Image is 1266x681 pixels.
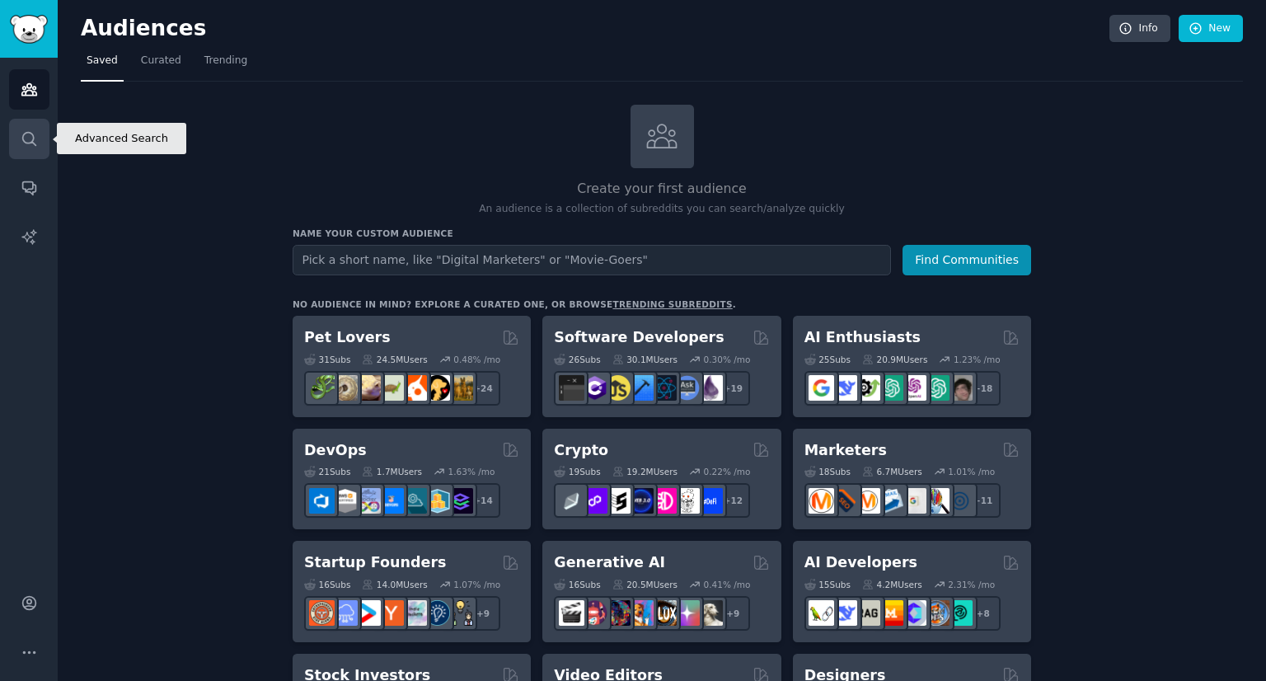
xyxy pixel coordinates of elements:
[199,48,253,82] a: Trending
[612,579,678,590] div: 20.5M Users
[862,354,927,365] div: 20.9M Users
[448,375,473,401] img: dogbreed
[715,596,750,631] div: + 9
[651,488,677,514] img: defiblockchain
[453,579,500,590] div: 1.07 % /mo
[559,375,584,401] img: software
[293,245,891,275] input: Pick a short name, like "Digital Marketers" or "Movie-Goers"
[87,54,118,68] span: Saved
[424,600,450,626] img: Entrepreneurship
[355,375,381,401] img: leopardgeckos
[362,579,427,590] div: 14.0M Users
[293,202,1031,217] p: An audience is a collection of subreddits you can search/analyze quickly
[141,54,181,68] span: Curated
[466,596,500,631] div: + 9
[559,600,584,626] img: aivideo
[878,488,903,514] img: Emailmarketing
[628,375,654,401] img: iOSProgramming
[559,488,584,514] img: ethfinance
[612,354,678,365] div: 30.1M Users
[804,552,917,573] h2: AI Developers
[966,596,1001,631] div: + 8
[804,579,851,590] div: 15 Sub s
[704,579,751,590] div: 0.41 % /mo
[605,375,631,401] img: learnjavascript
[204,54,247,68] span: Trending
[554,440,608,461] h2: Crypto
[948,579,995,590] div: 2.31 % /mo
[554,354,600,365] div: 26 Sub s
[878,375,903,401] img: chatgpt_promptDesign
[966,371,1001,406] div: + 18
[832,375,857,401] img: DeepSeek
[10,15,48,44] img: GummySearch logo
[81,16,1109,42] h2: Audiences
[674,488,700,514] img: CryptoNews
[855,375,880,401] img: AItoolsCatalog
[378,375,404,401] img: turtle
[704,466,751,477] div: 0.22 % /mo
[804,327,921,348] h2: AI Enthusiasts
[674,600,700,626] img: starryai
[954,354,1001,365] div: 1.23 % /mo
[309,375,335,401] img: herpetology
[304,354,350,365] div: 31 Sub s
[293,179,1031,200] h2: Create your first audience
[293,228,1031,239] h3: Name your custom audience
[903,245,1031,275] button: Find Communities
[304,552,446,573] h2: Startup Founders
[309,488,335,514] img: azuredevops
[362,466,422,477] div: 1.7M Users
[448,600,473,626] img: growmybusiness
[947,375,973,401] img: ArtificalIntelligence
[332,488,358,514] img: AWS_Certified_Experts
[293,298,736,310] div: No audience in mind? Explore a curated one, or browse .
[355,600,381,626] img: startup
[715,371,750,406] div: + 19
[332,375,358,401] img: ballpython
[453,354,500,365] div: 0.48 % /mo
[804,440,887,461] h2: Marketers
[704,354,751,365] div: 0.30 % /mo
[832,600,857,626] img: DeepSeek
[628,600,654,626] img: sdforall
[304,466,350,477] div: 21 Sub s
[304,579,350,590] div: 16 Sub s
[804,354,851,365] div: 25 Sub s
[355,488,381,514] img: Docker_DevOps
[697,600,723,626] img: DreamBooth
[804,466,851,477] div: 18 Sub s
[809,375,834,401] img: GoogleGeminiAI
[948,466,995,477] div: 1.01 % /mo
[924,600,949,626] img: llmops
[582,600,607,626] img: dalle2
[651,600,677,626] img: FluxAI
[966,483,1001,518] div: + 11
[855,488,880,514] img: AskMarketing
[715,483,750,518] div: + 12
[401,488,427,514] img: platformengineering
[612,299,732,309] a: trending subreddits
[947,488,973,514] img: OnlineMarketing
[448,488,473,514] img: PlatformEngineers
[554,579,600,590] div: 16 Sub s
[332,600,358,626] img: SaaS
[862,579,922,590] div: 4.2M Users
[628,488,654,514] img: web3
[466,371,500,406] div: + 24
[304,440,367,461] h2: DevOps
[135,48,187,82] a: Curated
[924,375,949,401] img: chatgpt_prompts_
[448,466,495,477] div: 1.63 % /mo
[862,466,922,477] div: 6.7M Users
[378,488,404,514] img: DevOpsLinks
[901,375,926,401] img: OpenAIDev
[651,375,677,401] img: reactnative
[362,354,427,365] div: 24.5M Users
[697,375,723,401] img: elixir
[605,600,631,626] img: deepdream
[304,327,391,348] h2: Pet Lovers
[809,488,834,514] img: content_marketing
[1179,15,1243,43] a: New
[401,600,427,626] img: indiehackers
